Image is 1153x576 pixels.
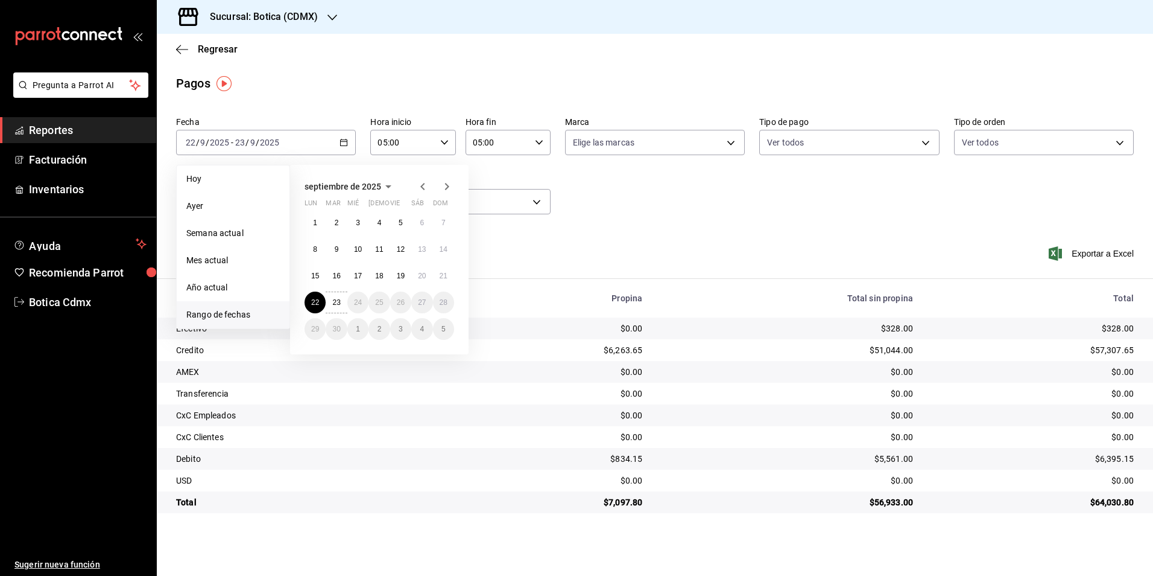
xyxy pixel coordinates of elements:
abbr: 29 de septiembre de 2025 [311,325,319,333]
button: 27 de septiembre de 2025 [411,292,432,313]
button: septiembre de 2025 [305,179,396,194]
div: Transferencia [176,388,458,400]
abbr: 4 de octubre de 2025 [420,325,424,333]
abbr: 30 de septiembre de 2025 [332,325,340,333]
input: ---- [259,138,280,147]
div: Credito [176,344,458,356]
abbr: 6 de septiembre de 2025 [420,219,424,227]
div: $64,030.80 [932,496,1134,508]
abbr: 21 de septiembre de 2025 [440,272,447,280]
label: Hora inicio [370,118,455,126]
input: -- [200,138,206,147]
div: USD [176,475,458,487]
span: / [196,138,200,147]
abbr: jueves [368,199,440,212]
abbr: 1 de septiembre de 2025 [313,219,317,227]
div: $0.00 [932,366,1134,378]
button: 5 de octubre de 2025 [433,318,454,340]
div: Total [176,496,458,508]
input: -- [185,138,196,147]
button: 11 de septiembre de 2025 [368,238,390,260]
button: 22 de septiembre de 2025 [305,292,326,313]
button: 16 de septiembre de 2025 [326,265,347,287]
abbr: 26 de septiembre de 2025 [397,298,405,307]
button: 6 de septiembre de 2025 [411,212,432,234]
button: 23 de septiembre de 2025 [326,292,347,313]
button: 2 de octubre de 2025 [368,318,390,340]
button: 21 de septiembre de 2025 [433,265,454,287]
span: Ayer [186,200,280,213]
label: Hora fin [466,118,551,126]
div: $834.15 [478,453,642,465]
button: 2 de septiembre de 2025 [326,212,347,234]
span: Sugerir nueva función [14,558,147,571]
div: $328.00 [662,322,913,334]
button: 9 de septiembre de 2025 [326,238,347,260]
div: CxC Empleados [176,409,458,421]
h3: Sucursal: Botica (CDMX) [200,10,318,24]
label: Fecha [176,118,356,126]
span: / [206,138,209,147]
button: 7 de septiembre de 2025 [433,212,454,234]
button: 13 de septiembre de 2025 [411,238,432,260]
label: Tipo de pago [759,118,939,126]
abbr: 5 de octubre de 2025 [441,325,446,333]
div: $5,561.00 [662,453,913,465]
button: 25 de septiembre de 2025 [368,292,390,313]
abbr: 25 de septiembre de 2025 [375,298,383,307]
abbr: 3 de octubre de 2025 [399,325,403,333]
div: Total [932,293,1134,303]
span: Mes actual [186,254,280,267]
div: $0.00 [932,409,1134,421]
div: $0.00 [932,431,1134,443]
button: 15 de septiembre de 2025 [305,265,326,287]
span: Recomienda Parrot [29,264,147,281]
button: 20 de septiembre de 2025 [411,265,432,287]
div: $6,263.65 [478,344,642,356]
div: $0.00 [478,475,642,487]
button: 3 de septiembre de 2025 [347,212,368,234]
abbr: 7 de septiembre de 2025 [441,219,446,227]
abbr: 3 de septiembre de 2025 [356,219,360,227]
abbr: 2 de septiembre de 2025 [335,219,339,227]
abbr: 15 de septiembre de 2025 [311,272,319,280]
div: AMEX [176,366,458,378]
img: Tooltip marker [216,76,232,91]
abbr: 19 de septiembre de 2025 [397,272,405,280]
button: 3 de octubre de 2025 [390,318,411,340]
div: $0.00 [662,475,913,487]
span: Hoy [186,173,280,185]
button: 24 de septiembre de 2025 [347,292,368,313]
div: Total sin propina [662,293,913,303]
button: Pregunta a Parrot AI [13,72,148,98]
abbr: 9 de septiembre de 2025 [335,245,339,254]
button: 18 de septiembre de 2025 [368,265,390,287]
button: Regresar [176,43,238,55]
abbr: 8 de septiembre de 2025 [313,245,317,254]
abbr: 14 de septiembre de 2025 [440,245,447,254]
span: Ver todos [962,136,999,149]
span: Reportes [29,122,147,138]
button: 10 de septiembre de 2025 [347,238,368,260]
abbr: lunes [305,199,317,212]
button: 29 de septiembre de 2025 [305,318,326,340]
input: ---- [209,138,230,147]
div: $0.00 [662,431,913,443]
span: Año actual [186,281,280,294]
abbr: 2 de octubre de 2025 [377,325,382,333]
abbr: 17 de septiembre de 2025 [354,272,362,280]
span: Inventarios [29,181,147,197]
abbr: 22 de septiembre de 2025 [311,298,319,307]
abbr: 20 de septiembre de 2025 [418,272,426,280]
button: Exportar a Excel [1051,246,1134,261]
div: $56,933.00 [662,496,913,508]
abbr: martes [326,199,340,212]
div: Propina [478,293,642,303]
abbr: miércoles [347,199,359,212]
span: Pregunta a Parrot AI [33,79,130,92]
abbr: 10 de septiembre de 2025 [354,245,362,254]
abbr: 12 de septiembre de 2025 [397,245,405,254]
abbr: 27 de septiembre de 2025 [418,298,426,307]
span: - [231,138,233,147]
span: Facturación [29,152,147,168]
